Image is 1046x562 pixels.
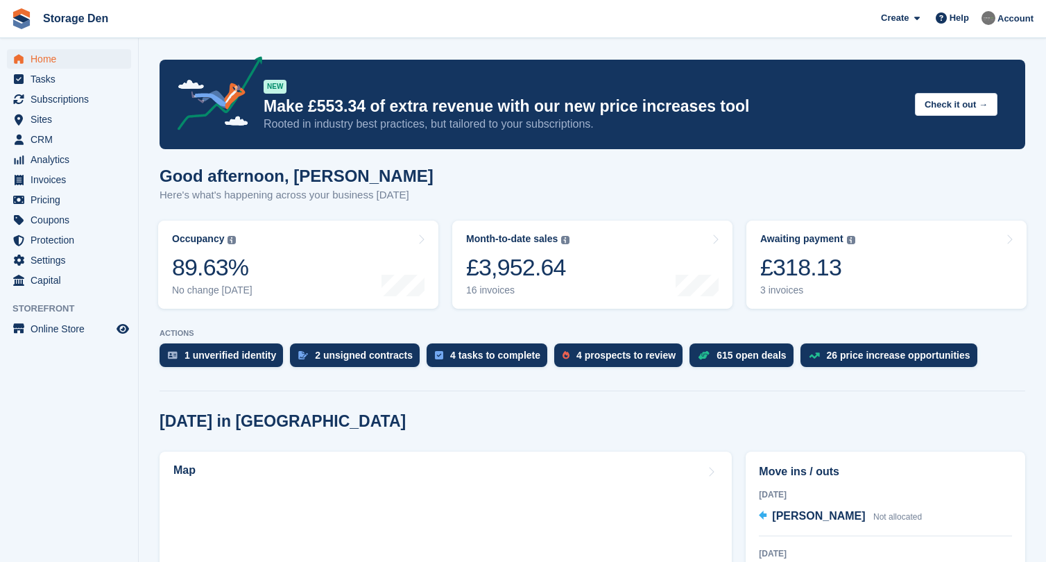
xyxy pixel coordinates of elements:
a: 1 unverified identity [160,343,290,374]
span: Online Store [31,319,114,339]
div: 615 open deals [717,350,786,361]
p: Rooted in industry best practices, but tailored to your subscriptions. [264,117,904,132]
div: 4 prospects to review [576,350,676,361]
img: price-adjustments-announcement-icon-8257ccfd72463d97f412b2fc003d46551f7dbcb40ab6d574587a9cd5c0d94... [166,56,263,135]
div: Occupancy [172,233,224,245]
div: 1 unverified identity [185,350,276,361]
a: menu [7,271,131,290]
span: Analytics [31,150,114,169]
a: menu [7,130,131,149]
div: 26 price increase opportunities [827,350,970,361]
span: Subscriptions [31,90,114,109]
a: Month-to-date sales £3,952.64 16 invoices [452,221,732,309]
h2: Move ins / outs [759,463,1012,480]
a: menu [7,210,131,230]
a: [PERSON_NAME] Not allocated [759,508,922,526]
span: Invoices [31,170,114,189]
div: No change [DATE] [172,284,252,296]
div: [DATE] [759,488,1012,501]
img: contract_signature_icon-13c848040528278c33f63329250d36e43548de30e8caae1d1a13099fd9432cc5.svg [298,351,308,359]
img: deal-1b604bf984904fb50ccaf53a9ad4b4a5d6e5aea283cecdc64d6e3604feb123c2.svg [698,350,710,360]
div: 89.63% [172,253,252,282]
h1: Good afternoon, [PERSON_NAME] [160,167,434,185]
img: verify_identity-adf6edd0f0f0b5bbfe63781bf79b02c33cf7c696d77639b501bdc392416b5a36.svg [168,351,178,359]
img: prospect-51fa495bee0391a8d652442698ab0144808aea92771e9ea1ae160a38d050c398.svg [563,351,569,359]
div: [DATE] [759,547,1012,560]
span: Pricing [31,190,114,210]
span: Storefront [12,302,138,316]
p: Here's what's happening across your business [DATE] [160,187,434,203]
span: Capital [31,271,114,290]
h2: [DATE] in [GEOGRAPHIC_DATA] [160,412,406,431]
h2: Map [173,464,196,477]
img: icon-info-grey-7440780725fd019a000dd9b08b2336e03edf1995a4989e88bcd33f0948082b44.svg [228,236,236,244]
a: 615 open deals [689,343,800,374]
img: icon-info-grey-7440780725fd019a000dd9b08b2336e03edf1995a4989e88bcd33f0948082b44.svg [561,236,569,244]
a: menu [7,49,131,69]
p: Make £553.34 of extra revenue with our new price increases tool [264,96,904,117]
a: 2 unsigned contracts [290,343,427,374]
span: Help [950,11,969,25]
a: menu [7,69,131,89]
span: Sites [31,110,114,129]
div: 3 invoices [760,284,855,296]
span: Tasks [31,69,114,89]
a: 26 price increase opportunities [800,343,984,374]
div: NEW [264,80,286,94]
a: menu [7,110,131,129]
img: Brian Barbour [981,11,995,25]
div: 2 unsigned contracts [315,350,413,361]
span: [PERSON_NAME] [772,510,865,522]
a: Storage Den [37,7,114,30]
a: menu [7,170,131,189]
a: menu [7,90,131,109]
a: Preview store [114,321,131,337]
div: Month-to-date sales [466,233,558,245]
span: Protection [31,230,114,250]
div: £318.13 [760,253,855,282]
span: Not allocated [873,512,922,522]
span: Settings [31,250,114,270]
span: Coupons [31,210,114,230]
p: ACTIONS [160,329,1025,338]
div: Awaiting payment [760,233,843,245]
span: Home [31,49,114,69]
img: icon-info-grey-7440780725fd019a000dd9b08b2336e03edf1995a4989e88bcd33f0948082b44.svg [847,236,855,244]
img: price_increase_opportunities-93ffe204e8149a01c8c9dc8f82e8f89637d9d84a8eef4429ea346261dce0b2c0.svg [809,352,820,359]
img: task-75834270c22a3079a89374b754ae025e5fb1db73e45f91037f5363f120a921f8.svg [435,351,443,359]
img: stora-icon-8386f47178a22dfd0bd8f6a31ec36ba5ce8667c1dd55bd0f319d3a0aa187defe.svg [11,8,32,29]
div: 16 invoices [466,284,569,296]
a: menu [7,250,131,270]
span: CRM [31,130,114,149]
div: £3,952.64 [466,253,569,282]
a: Awaiting payment £318.13 3 invoices [746,221,1027,309]
a: menu [7,319,131,339]
div: 4 tasks to complete [450,350,540,361]
a: Occupancy 89.63% No change [DATE] [158,221,438,309]
a: menu [7,150,131,169]
button: Check it out → [915,93,997,116]
a: menu [7,190,131,210]
span: Create [881,11,909,25]
a: 4 tasks to complete [427,343,554,374]
span: Account [997,12,1034,26]
a: menu [7,230,131,250]
a: 4 prospects to review [554,343,689,374]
